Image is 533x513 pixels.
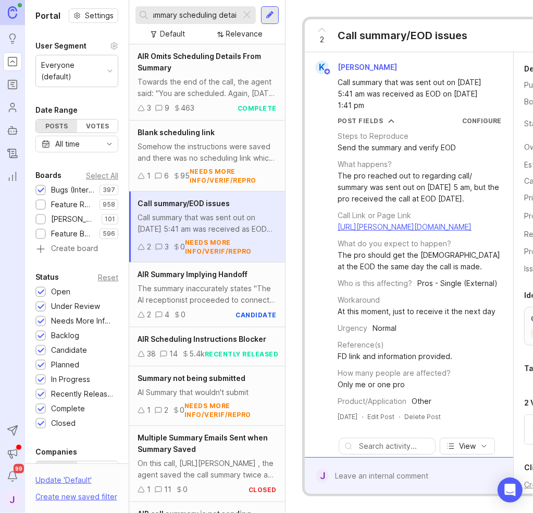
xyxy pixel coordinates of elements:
div: 2 [147,309,151,320]
span: AIR Omits Scheduling Details From Summary [138,52,261,72]
div: · [399,412,400,421]
span: Summary not being submitted [138,374,245,383]
button: Settings [69,8,118,23]
div: Urgency [338,323,367,334]
div: Create new saved filter [35,491,117,503]
div: Reference(s) [338,339,384,351]
div: Edit Post [367,412,394,421]
div: Towards the end of the call, the agent said: "You are scheduled. Again, [DATE] at 05:30PM Pacific... [138,76,277,99]
div: Feature Board Sandbox [DATE] [51,228,94,240]
div: Open Intercom Messenger [498,478,523,503]
div: Votes [77,120,118,133]
label: By name [36,461,77,490]
div: Normal [373,323,396,334]
a: Roadmaps [3,75,22,94]
div: 1 [147,170,151,182]
div: 0 [181,309,185,320]
div: What happens? [338,159,392,170]
p: 101 [105,215,115,223]
div: needs more info/verif/repro [184,401,277,419]
a: [URL][PERSON_NAME][DOMAIN_NAME] [338,222,472,231]
div: 1 [147,404,151,416]
div: Candidate [51,344,87,356]
img: member badge [324,68,331,76]
span: AIR Scheduling Instructions Blocker [138,335,266,343]
div: Open [51,286,70,297]
div: FD link and information provided. [338,351,452,362]
button: Post Fields [338,116,395,125]
div: Workaround [338,294,380,306]
div: Post Fields [338,116,383,125]
div: On this call, [URL][PERSON_NAME] , the agent saved the call summary twice and the Pro received it... [138,458,277,481]
a: Summary not being submittedAI Summary that wouldn't submit120needs more info/verif/repro [129,366,285,426]
div: 1 [147,484,151,495]
div: Update ' Default ' [35,474,92,491]
div: 95 [180,170,190,182]
div: Closed [51,417,76,429]
span: 99 [14,464,24,473]
div: Needs More Info/verif/repro [51,315,113,327]
div: At this moment, just to receive it the next day [338,306,495,317]
div: 9 [165,102,169,114]
div: All time [55,138,80,150]
a: Call summary/EOD issuesCall summary that was sent out on [DATE] 5:41 am was received as EOD on [D... [129,192,285,263]
div: 0 [183,484,188,495]
a: Reporting [3,167,22,186]
div: · [362,412,363,421]
div: [PERSON_NAME] (Public) [51,213,96,225]
div: The pro reached out to regarding call/ summary was sent out on [DATE] 5 am, but the pro received ... [338,170,501,205]
button: Send to Autopilot [3,421,22,440]
div: 38 [147,348,156,360]
input: Search... [153,9,237,21]
div: candidate [236,311,277,319]
div: User Segment [35,40,86,52]
div: Backlog [51,330,79,341]
div: Status [35,271,59,283]
div: Relevance [226,28,263,40]
span: [PERSON_NAME] [338,63,397,71]
div: 11 [164,484,171,495]
p: 397 [103,186,115,194]
span: AIR Summary Implying Handoff [138,270,247,279]
button: Notifications [3,467,22,486]
span: Blank scheduling link [138,128,215,137]
div: 14 [169,348,178,360]
div: The pro should get the [DEMOGRAPHIC_DATA] at the EOD the same day the call is made. [338,249,501,272]
a: Ideas [3,29,22,48]
div: complete [238,104,277,113]
div: 4 [165,309,169,320]
div: 2 [147,241,151,253]
div: Planned [51,359,79,371]
div: needs more info/verif/repro [190,167,277,185]
div: Reset [98,275,118,280]
span: 2 [320,34,324,45]
div: Delete Post [404,412,441,421]
a: Create board [35,245,118,254]
a: [DATE] [338,412,357,421]
a: Multiple Summary Emails Sent when Summary SavedOn this call, [URL][PERSON_NAME] , the agent saved... [129,426,285,502]
div: AI Summary that wouldn't submit [138,387,277,398]
div: Everyone (default) [41,59,103,82]
div: Call summary that was sent out on [DATE] 5:41 am was received as EOD on [DATE] 1:41 pm [138,212,277,235]
a: K[PERSON_NAME] [309,61,405,74]
div: J [316,469,329,483]
input: Search activity... [359,440,430,452]
div: 6 [164,170,169,182]
div: J [3,490,22,509]
span: View [459,441,476,451]
div: Bugs (Internal) [51,184,94,196]
div: In Progress [51,374,90,385]
div: Pros - Single (External) [417,278,498,289]
button: View [440,438,495,455]
div: 3 [147,102,151,114]
button: Announcements [3,444,22,463]
div: recently released [205,350,279,359]
div: Call summary/EOD issues [338,28,467,43]
span: Settings [85,10,114,21]
div: Product/Application [338,396,406,407]
span: Call summary/EOD issues [138,199,230,208]
div: Somehow the instructions were saved and there was no scheduling link which caused our agent calls... [138,141,277,164]
div: Call Link or Page Link [338,210,411,221]
div: closed [249,485,277,494]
